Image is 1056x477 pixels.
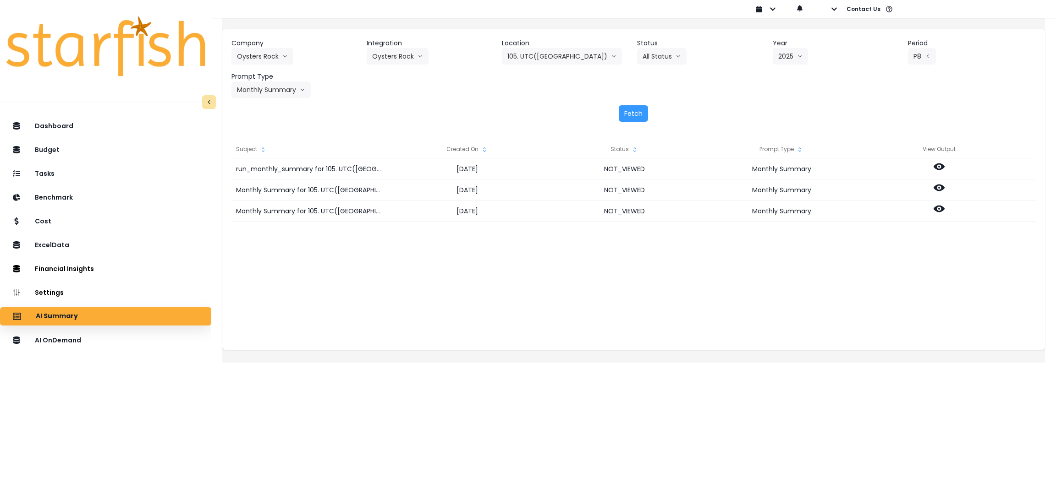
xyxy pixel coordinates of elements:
svg: arrow down line [611,52,616,61]
div: NOT_VIEWED [546,201,703,222]
p: ExcelData [35,241,69,249]
svg: sort [796,146,803,153]
div: [DATE] [389,158,546,179]
p: Dashboard [35,122,73,130]
p: AI OnDemand [35,336,81,344]
div: Subject [231,140,388,158]
header: Company [231,38,359,48]
p: Benchmark [35,194,73,201]
svg: arrow down line [676,52,681,61]
button: Oysters Rockarrow down line [231,48,293,65]
div: Monthly Summary for 105. UTC([GEOGRAPHIC_DATA]) for P8 2025 [231,201,388,222]
svg: arrow down line [282,52,288,61]
header: Period [908,38,1036,48]
button: All Statusarrow down line [637,48,687,65]
div: [DATE] [389,179,546,201]
header: Prompt Type [231,72,359,81]
div: Monthly Summary [703,201,860,222]
div: run_monthly_summary for 105. UTC([GEOGRAPHIC_DATA]) for [DATE] [231,158,388,179]
svg: arrow down line [418,52,423,61]
p: Budget [35,146,60,154]
button: 2025arrow down line [773,48,808,65]
button: Oysters Rockarrow down line [367,48,429,65]
button: Monthly Summaryarrow down line [231,81,311,98]
p: AI Summary [36,312,78,320]
header: Status [637,38,765,48]
svg: arrow down line [300,85,305,94]
svg: sort [631,146,638,153]
svg: arrow left line [925,52,930,61]
div: NOT_VIEWED [546,179,703,201]
header: Integration [367,38,495,48]
div: [DATE] [389,201,546,222]
p: Tasks [35,170,55,178]
div: Created On [389,140,546,158]
header: Location [502,38,630,48]
button: P8arrow left line [908,48,936,65]
div: NOT_VIEWED [546,158,703,179]
button: 105. UTC([GEOGRAPHIC_DATA])arrow down line [502,48,622,65]
div: View Output [860,140,1017,158]
svg: arrow down line [797,52,803,61]
div: Monthly Summary [703,179,860,201]
svg: sort [259,146,267,153]
div: Status [546,140,703,158]
button: Fetch [619,105,648,122]
div: Monthly Summary for 105. UTC([GEOGRAPHIC_DATA]) for P8 2025 [231,179,388,201]
header: Year [773,38,901,48]
div: Monthly Summary [703,158,860,179]
svg: sort [481,146,488,153]
p: Cost [35,217,51,225]
div: Prompt Type [703,140,860,158]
